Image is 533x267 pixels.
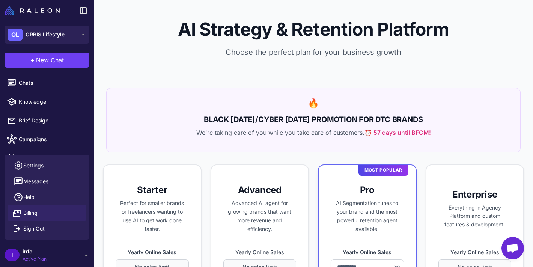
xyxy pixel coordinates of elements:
button: Sign Out [8,221,86,237]
h3: Starter [116,184,189,196]
p: Advanced AI agent for growing brands that want more revenue and efficiency. [223,199,297,233]
span: New Chat [36,56,64,65]
span: Billing [23,209,38,217]
h3: Pro [331,184,404,196]
span: ⏰ 57 days until BFCM! [364,128,431,137]
span: Knowledge [19,98,85,106]
label: Yearly Online Sales [223,248,297,256]
span: Campaigns [19,135,85,143]
div: I [5,249,20,261]
img: Raleon Logo [5,6,60,15]
p: Choose the perfect plan for your business growth [106,47,521,58]
span: ORBIS Lifestyle [26,30,65,39]
a: Raleon Logo [5,6,63,15]
span: Brief Design [19,116,85,125]
p: AI Segmentation tunes to your brand and the most powerful retention agent available. [331,199,404,233]
label: Yearly Online Sales [116,248,189,256]
button: Messages [8,173,86,189]
span: Help [23,193,35,201]
a: Campaigns [3,131,91,147]
label: Yearly Online Sales [331,248,404,256]
a: Brief Design [3,113,91,128]
div: OL [8,29,23,41]
a: Chats [3,75,91,91]
span: Calendar [19,154,85,162]
a: Calendar [3,150,91,166]
span: 🔥 [308,98,319,109]
label: Yearly Online Sales [438,248,512,256]
h1: AI Strategy & Retention Platform [106,18,521,41]
p: We're taking care of you while you take care of customers. [116,128,511,137]
button: +New Chat [5,53,89,68]
span: info [23,247,47,256]
span: Sign Out [23,225,45,233]
div: Aprire la chat [501,237,524,259]
p: Perfect for smaller brands or freelancers wanting to use AI to get work done faster. [116,199,189,233]
p: Everything in Agency Platform and custom features & development. [438,204,512,229]
span: Active Plan [23,256,47,262]
span: Chats [19,79,85,87]
h3: Advanced [223,184,297,196]
a: Help [8,189,86,205]
span: + [30,56,35,65]
h3: Enterprise [438,189,512,201]
div: Most Popular [358,164,408,176]
span: Messages [23,177,48,186]
button: OLORBIS Lifestyle [5,26,89,44]
h2: BLACK [DATE]/CYBER [DATE] PROMOTION FOR DTC BRANDS [116,114,511,125]
span: Settings [23,161,44,170]
a: Knowledge [3,94,91,110]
